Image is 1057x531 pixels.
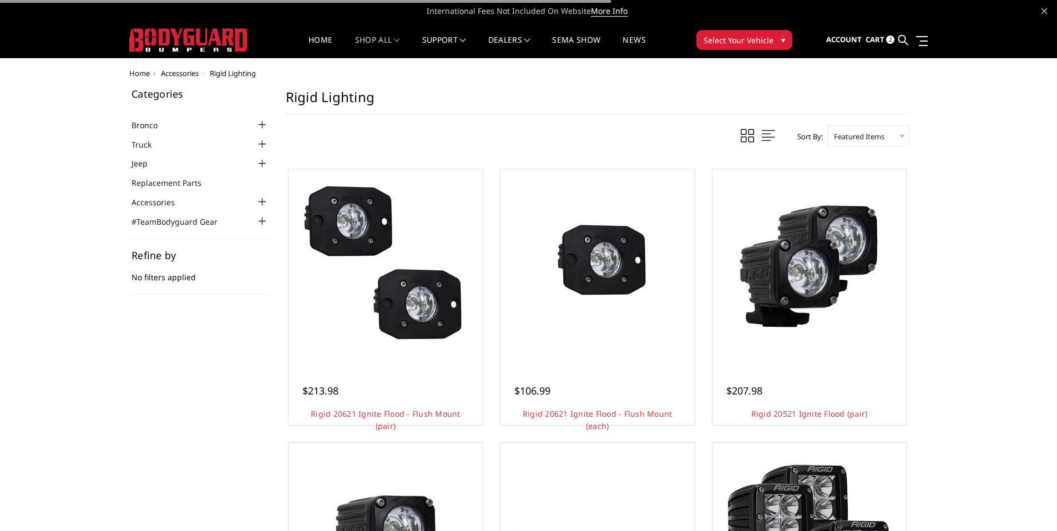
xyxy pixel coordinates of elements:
[311,408,461,431] a: Rigid 20621 Ignite Flood - Flush Mount (pair)
[720,178,898,355] img: Rigid 20521 Ignite Flood (pair)
[826,25,862,55] a: Account
[696,30,792,50] button: Select Your Vehicle
[132,139,165,150] a: Truck
[886,36,894,44] span: 2
[704,34,773,46] span: Select Your Vehicle
[161,68,199,78] a: Accessories
[781,34,785,45] span: ▾
[129,68,150,78] a: Home
[751,408,868,419] a: Rigid 20521 Ignite Flood (pair)
[422,36,466,58] a: Support
[132,158,161,169] a: Jeep
[355,36,400,58] a: shop all
[503,172,692,361] a: Rigid 20621 Ignite Flood - Flush Mount (each) Rigid 20621 Ignite Flood - Flush Mount (each)
[132,196,189,208] a: Accessories
[129,28,249,52] img: BODYGUARD BUMPERS
[552,36,600,58] a: SEMA Show
[715,172,904,361] a: Rigid 20521 Ignite Flood (pair)
[132,177,215,189] a: Replacement Parts
[591,6,628,17] a: More Info
[826,34,862,44] span: Account
[132,250,269,295] div: No filters applied
[286,89,909,114] h1: Rigid Lighting
[791,128,823,145] label: Sort By:
[132,250,269,260] h5: Refine by
[866,25,894,55] a: Cart 2
[726,384,762,397] span: $207.98
[132,119,171,131] a: Bronco
[132,89,269,99] h5: Categories
[623,36,645,58] a: News
[302,384,338,397] span: $213.98
[488,36,530,58] a: Dealers
[523,408,672,431] a: Rigid 20621 Ignite Flood - Flush Mount (each)
[291,172,480,361] a: Rigid 20621 Ignite Flood - Flush Mount (pair) Rigid 20621 Ignite Flood - Flush Mount (pair)
[210,68,256,78] span: Rigid Lighting
[132,216,231,227] a: #TeamBodyguard Gear
[514,384,550,397] span: $106.99
[866,34,884,44] span: Cart
[308,36,332,58] a: Home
